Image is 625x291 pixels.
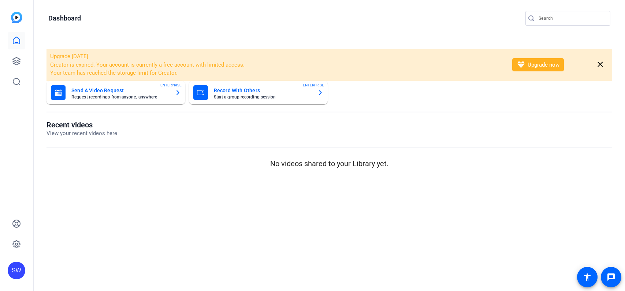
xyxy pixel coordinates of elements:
[46,158,612,169] p: No videos shared to your Library yet.
[160,82,182,88] span: ENTERPRISE
[214,95,312,99] mat-card-subtitle: Start a group recording session
[583,273,592,281] mat-icon: accessibility
[517,60,525,69] mat-icon: diamond
[607,273,615,281] mat-icon: message
[11,12,22,23] img: blue-gradient.svg
[596,60,605,69] mat-icon: close
[303,82,324,88] span: ENTERPRISE
[214,86,312,95] mat-card-title: Record With Others
[50,61,503,69] li: Creator is expired. Your account is currently a free account with limited access.
[8,262,25,279] div: SW
[189,81,328,104] button: Record With OthersStart a group recording sessionENTERPRISE
[50,53,88,60] span: Upgrade [DATE]
[539,14,604,23] input: Search
[71,86,169,95] mat-card-title: Send A Video Request
[46,81,185,104] button: Send A Video RequestRequest recordings from anyone, anywhereENTERPRISE
[71,95,169,99] mat-card-subtitle: Request recordings from anyone, anywhere
[50,69,503,77] li: Your team has reached the storage limit for Creator.
[48,14,81,23] h1: Dashboard
[46,120,117,129] h1: Recent videos
[512,58,564,71] button: Upgrade now
[46,129,117,138] p: View your recent videos here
